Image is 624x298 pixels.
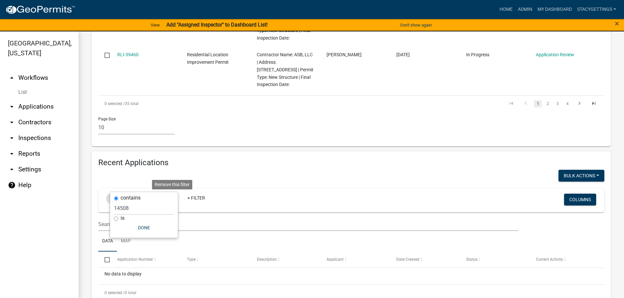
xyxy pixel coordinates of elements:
[8,118,16,126] i: arrow_drop_down
[117,52,139,57] a: RLI-39460
[396,257,419,262] span: Date Created
[257,257,277,262] span: Description
[180,252,250,267] datatable-header-cell: Type
[257,52,313,87] span: Contractor Name: ASB, LLC | Address: 2205 PINE TREE LANE Lot: 137 | Permit Type: New Structure | ...
[152,180,192,189] div: Remove this filter
[535,3,575,16] a: My Dashboard
[8,74,16,82] i: arrow_drop_up
[98,268,604,284] div: No data to display
[117,231,135,252] a: Map
[534,100,542,107] a: 1
[396,52,410,57] span: 01/21/2025
[615,19,619,28] span: ×
[564,194,596,205] button: Columns
[98,218,518,231] input: Search for applications
[530,252,599,267] datatable-header-cell: Current Activity
[563,100,571,107] a: 4
[111,252,180,267] datatable-header-cell: Application Number
[543,98,553,109] li: page 2
[98,231,117,252] a: Data
[460,252,530,267] datatable-header-cell: Status
[114,222,174,234] button: Done
[106,193,177,204] div: contains 14508
[515,3,535,16] a: Admin
[148,20,162,30] a: View
[8,150,16,158] i: arrow_drop_down
[505,100,518,107] a: go to first page
[166,22,268,28] strong: Add "Assigned Inspector" to Dashboard List!
[533,98,543,109] li: page 1
[536,257,563,262] span: Current Activity
[182,192,210,204] a: + Filter
[117,257,153,262] span: Application Number
[251,252,320,267] datatable-header-cell: Description
[187,257,196,262] span: Type
[8,181,16,189] i: help
[536,52,574,57] a: Application Review
[98,158,604,167] h4: Recent Applications
[466,257,478,262] span: Status
[575,3,619,16] a: StacyGettings
[320,252,390,267] datatable-header-cell: Applicant
[104,101,125,106] span: 0 selected /
[104,290,125,295] span: 0 selected /
[588,100,600,107] a: go to last page
[98,96,298,112] div: 35 total
[497,3,515,16] a: Home
[121,216,124,221] label: is
[544,100,552,107] a: 2
[8,103,16,111] i: arrow_drop_down
[562,98,572,109] li: page 4
[558,170,604,182] button: Bulk Actions
[466,52,489,57] span: In Progress
[327,257,344,262] span: Applicant
[390,252,460,267] datatable-header-cell: Date Created
[554,100,561,107] a: 3
[398,20,434,30] button: Don't show again
[553,98,562,109] li: page 3
[573,100,586,107] a: go to next page
[327,52,362,57] span: Michelle Gaylord
[615,20,619,27] button: Close
[520,100,532,107] a: go to previous page
[121,195,141,201] label: contains
[187,52,229,65] span: Residential Location Improvement Permit
[98,252,111,267] datatable-header-cell: Select
[8,166,16,173] i: arrow_drop_down
[8,134,16,142] i: arrow_drop_down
